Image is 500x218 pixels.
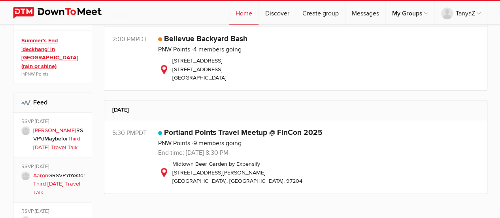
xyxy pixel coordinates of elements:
[112,34,158,44] div: 2:00 PM
[192,139,242,147] span: 9 members going
[164,128,323,137] a: Portland Points Travel Meetup @ FinCon 2025
[158,160,479,186] div: Midtown Beer Garden by Expensify [STREET_ADDRESS][PERSON_NAME] [GEOGRAPHIC_DATA], [GEOGRAPHIC_DAT...
[112,128,158,138] div: 5:30 PM
[112,100,479,119] h2: [DATE]
[158,139,190,147] a: PNW Points
[259,1,296,25] a: Discover
[158,149,228,157] span: End time: [DATE] 8:30 PM
[33,180,80,196] a: Third [DATE] Travel Talk
[192,45,242,53] span: 4 members going
[386,1,434,25] a: My Groups
[158,45,190,53] a: PNW Points
[70,172,79,179] b: Yes
[164,34,247,44] a: Bellevue Backyard Bash
[25,71,48,77] a: PNW Points
[136,35,147,43] span: America/Los_Angeles
[33,127,76,134] a: [PERSON_NAME]
[44,135,61,142] b: Maybe
[33,135,80,151] a: Third [DATE] Travel Talk
[21,36,86,70] a: Summer's End 'deckhang' in [GEOGRAPHIC_DATA] (rain or shine)
[345,1,385,25] a: Messages
[21,118,86,126] div: RSVP,
[21,163,86,171] div: RSVP,
[35,208,49,214] span: [DATE]
[21,71,86,77] span: in
[33,171,86,197] p: RSVP'd for
[33,172,52,179] a: AaronG
[35,163,49,170] span: [DATE]
[229,1,258,25] a: Home
[135,129,147,137] span: America/Los_Angeles
[435,1,487,25] a: TanyaZ
[21,208,86,216] div: RSVP,
[35,118,49,125] span: [DATE]
[33,126,86,152] p: RSVP'd for
[296,1,345,25] a: Create group
[21,93,84,112] h2: Feed
[158,57,479,82] div: [STREET_ADDRESS] [STREET_ADDRESS] [GEOGRAPHIC_DATA]
[13,7,114,19] img: DownToMeet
